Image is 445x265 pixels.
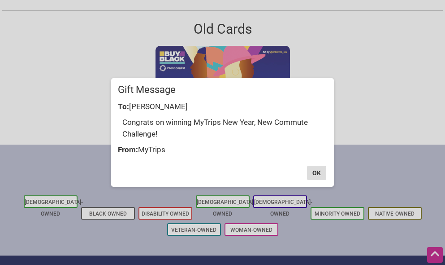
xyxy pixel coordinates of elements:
b: To: [118,102,129,111]
div: MyTrips [118,144,327,156]
button: OK [307,166,326,180]
span: Gift Message [118,85,176,94]
div: [PERSON_NAME] [118,101,327,113]
div: Congrats on winning MyTrips New Year, New Commute Challenge! [118,112,327,144]
b: From: [118,145,138,154]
